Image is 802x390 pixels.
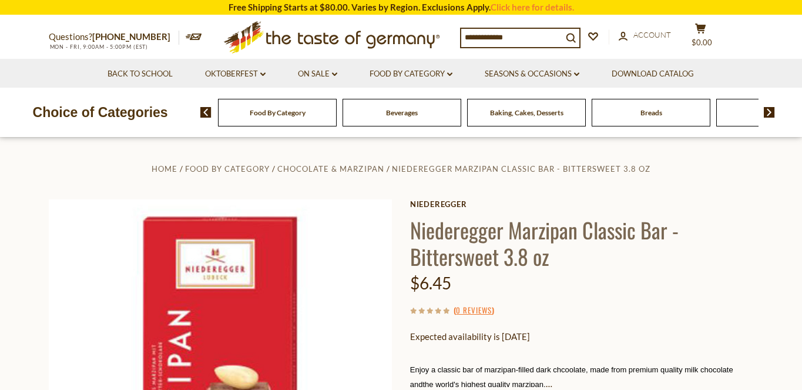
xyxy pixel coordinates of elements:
[92,31,170,42] a: [PHONE_NUMBER]
[49,29,179,45] p: Questions?
[456,304,492,317] a: 0 Reviews
[392,164,650,174] a: Niederegger Marzipan Classic Bar - Bittersweet 3.8 oz
[633,30,671,39] span: Account
[683,23,719,52] button: $0.00
[386,108,418,117] a: Beverages
[491,2,574,12] a: Click here for details.
[277,164,384,174] a: Chocolate & Marzipan
[692,38,712,47] span: $0.00
[764,107,775,118] img: next arrow
[612,68,694,81] a: Download Catalog
[422,378,552,389] span: the world's highest quality marzipan.
[410,199,754,209] a: Niederegger
[454,304,494,316] span: ( )
[250,108,306,117] a: Food By Category
[200,107,212,118] img: previous arrow
[370,68,452,81] a: Food By Category
[410,273,451,293] span: $6.45
[298,68,337,81] a: On Sale
[410,365,733,389] span: Enjoy a classic bar of marzipan-filled dark chcoolate, made from premium quality milk chocolate and
[485,68,579,81] a: Seasons & Occasions
[410,329,754,344] p: Expected availability is [DATE]
[185,164,270,174] a: Food By Category
[152,164,177,174] a: Home
[619,29,671,42] a: Account
[640,108,662,117] a: Breads
[410,216,754,269] h1: Niederegger Marzipan Classic Bar - Bittersweet 3.8 oz
[205,68,266,81] a: Oktoberfest
[490,108,563,117] a: Baking, Cakes, Desserts
[49,44,149,50] span: MON - FRI, 9:00AM - 5:00PM (EST)
[108,68,173,81] a: Back to School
